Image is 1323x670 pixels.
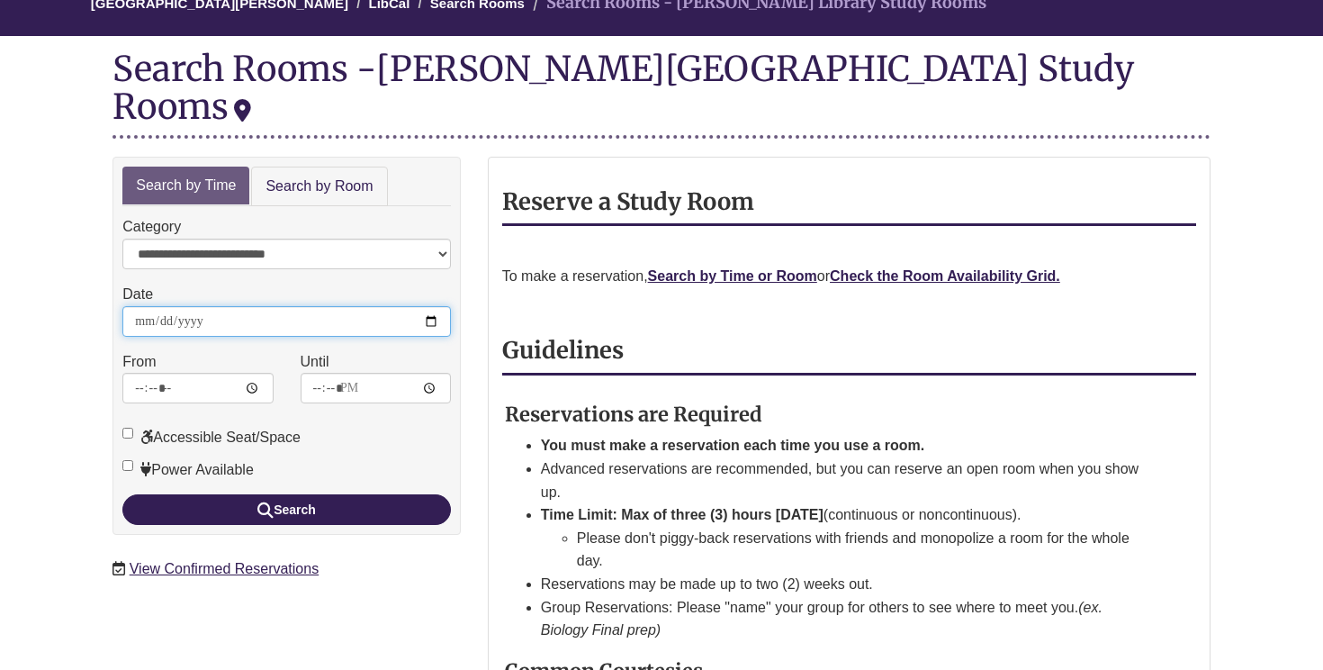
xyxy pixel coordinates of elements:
div: Search Rooms - [112,50,1210,138]
strong: Guidelines [502,336,624,365]
li: Group Reservations: Please "name" your group for others to see where to meet you. [541,596,1153,642]
label: Power Available [122,458,254,482]
li: Please don't piggy-back reservations with friends and monopolize a room for the whole day. [577,527,1153,573]
label: Category [122,215,181,239]
p: To make a reservation, or [502,265,1196,288]
strong: Time Limit: Max of three (3) hours [DATE] [541,507,823,522]
li: Advanced reservations are recommended, but you can reserve an open room when you show up. [541,457,1153,503]
button: Search [122,494,451,525]
strong: Reserve a Study Room [502,187,754,216]
label: Accessible Seat/Space [122,426,301,449]
a: Search by Time or Room [648,268,817,284]
strong: You must make a reservation each time you use a room. [541,438,925,453]
label: From [122,350,156,374]
div: [PERSON_NAME][GEOGRAPHIC_DATA] Study Rooms [112,47,1134,128]
li: Reservations may be made up to two (2) weeks out. [541,573,1153,596]
label: Date [122,283,153,306]
a: Search by Time [122,167,249,205]
a: View Confirmed Reservations [130,561,319,576]
input: Accessible Seat/Space [122,428,133,439]
input: Power Available [122,460,133,471]
a: Search by Room [251,167,387,207]
label: Until [301,350,329,374]
a: Check the Room Availability Grid. [830,268,1060,284]
li: (continuous or noncontinuous). [541,503,1153,573]
strong: Reservations are Required [505,402,762,427]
